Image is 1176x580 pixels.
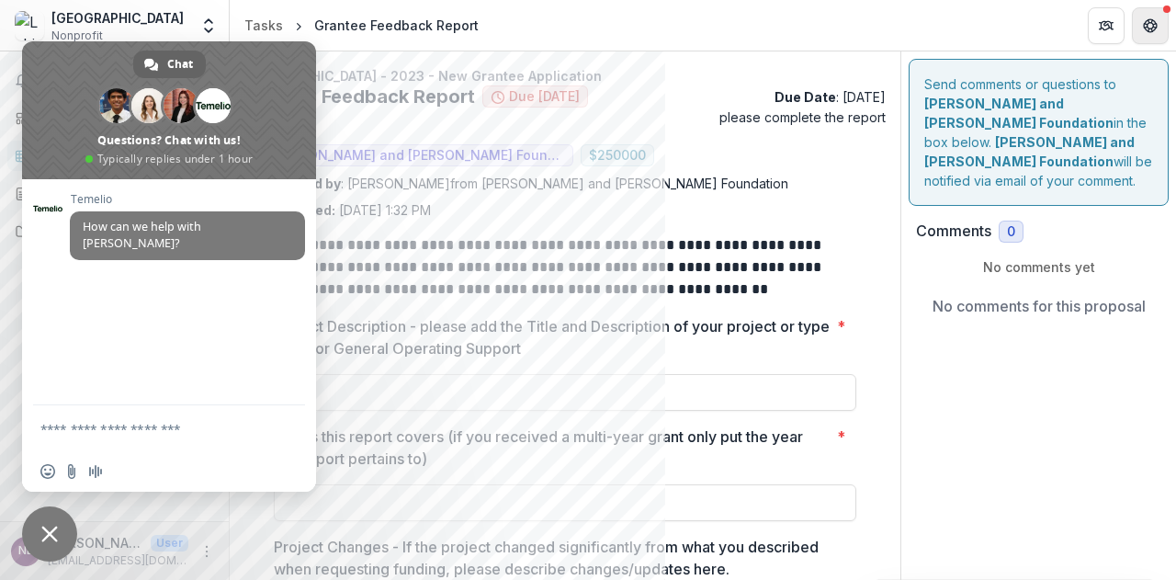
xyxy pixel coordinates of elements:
[244,85,475,108] h2: Grantee Feedback Report
[589,148,646,164] span: $ 250000
[64,464,79,479] span: Send a file
[7,216,221,246] a: Documents
[237,12,290,39] a: Tasks
[167,51,193,78] span: Chat
[196,7,221,44] button: Open entity switcher
[274,536,845,580] p: Project Changes - If the project changed significantly from what you described when requesting fu...
[271,148,565,164] span: [PERSON_NAME] and [PERSON_NAME] Foundation
[259,174,871,193] p: : [PERSON_NAME] from [PERSON_NAME] and [PERSON_NAME] Foundation
[196,540,218,563] button: More
[244,16,283,35] div: Tasks
[22,506,77,562] div: Close chat
[775,87,886,107] p: : [DATE]
[1007,224,1015,240] span: 0
[7,66,221,96] button: Notifications
[18,545,33,557] div: Natasha de Luna
[719,108,886,137] span: please complete the report
[40,464,55,479] span: Insert an emoji
[7,103,221,133] a: Dashboard
[259,200,431,220] p: [DATE] 1:32 PM
[48,552,188,569] p: [EMAIL_ADDRESS][DOMAIN_NAME]
[83,219,201,251] span: How can we help with [PERSON_NAME]?
[274,426,830,470] p: Year/s this report covers (if you received a multi-year grant only put the year this report perta...
[15,11,44,40] img: Lehigh University
[88,464,103,479] span: Audio message
[151,535,188,552] p: User
[7,178,221,209] a: Proposals
[509,89,580,105] span: Due [DATE]
[1132,7,1169,44] button: Get Help
[244,66,886,85] p: [GEOGRAPHIC_DATA] - 2023 - New Grantee Application
[51,8,184,28] div: [GEOGRAPHIC_DATA]
[916,222,991,240] h2: Comments
[775,89,836,105] strong: Due Date
[40,421,257,438] textarea: Compose your message...
[70,193,305,206] span: Temelio
[314,16,479,35] div: Grantee Feedback Report
[916,257,1161,277] p: No comments yet
[933,295,1146,317] p: No comments for this proposal
[133,51,206,78] div: Chat
[51,28,103,44] span: Nonprofit
[7,141,221,171] a: Tasks
[924,96,1114,131] strong: [PERSON_NAME] and [PERSON_NAME] Foundation
[909,59,1169,206] div: Send comments or questions to in the box below. will be notified via email of your comment.
[274,315,830,359] p: Project Description - please add the Title and Description of your project or type GOS for Genera...
[1088,7,1125,44] button: Partners
[924,134,1135,169] strong: [PERSON_NAME] and [PERSON_NAME] Foundation
[48,533,143,552] p: [PERSON_NAME]
[237,12,486,39] nav: breadcrumb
